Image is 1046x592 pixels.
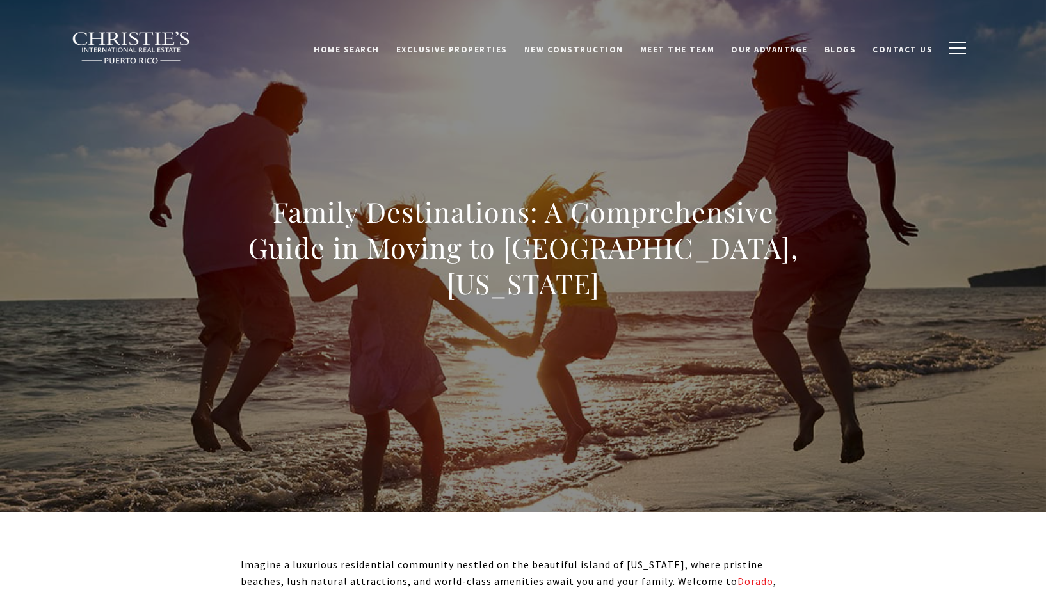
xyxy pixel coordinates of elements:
span: Blogs [825,42,857,52]
a: Dorado [737,575,773,588]
a: Home Search [305,35,388,60]
a: Our Advantage [723,35,816,60]
h1: Family Destinations: A Comprehensive Guide in Moving to [GEOGRAPHIC_DATA], [US_STATE] [241,194,805,301]
span: Contact Us [873,42,933,52]
img: Christie's International Real Estate black text logo [72,31,191,65]
a: Blogs [816,35,865,60]
span: Exclusive Properties [396,42,508,52]
span: Our Advantage [731,42,808,52]
a: Meet the Team [632,35,723,60]
a: Exclusive Properties [388,35,516,60]
span: New Construction [524,42,624,52]
a: New Construction [516,35,632,60]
